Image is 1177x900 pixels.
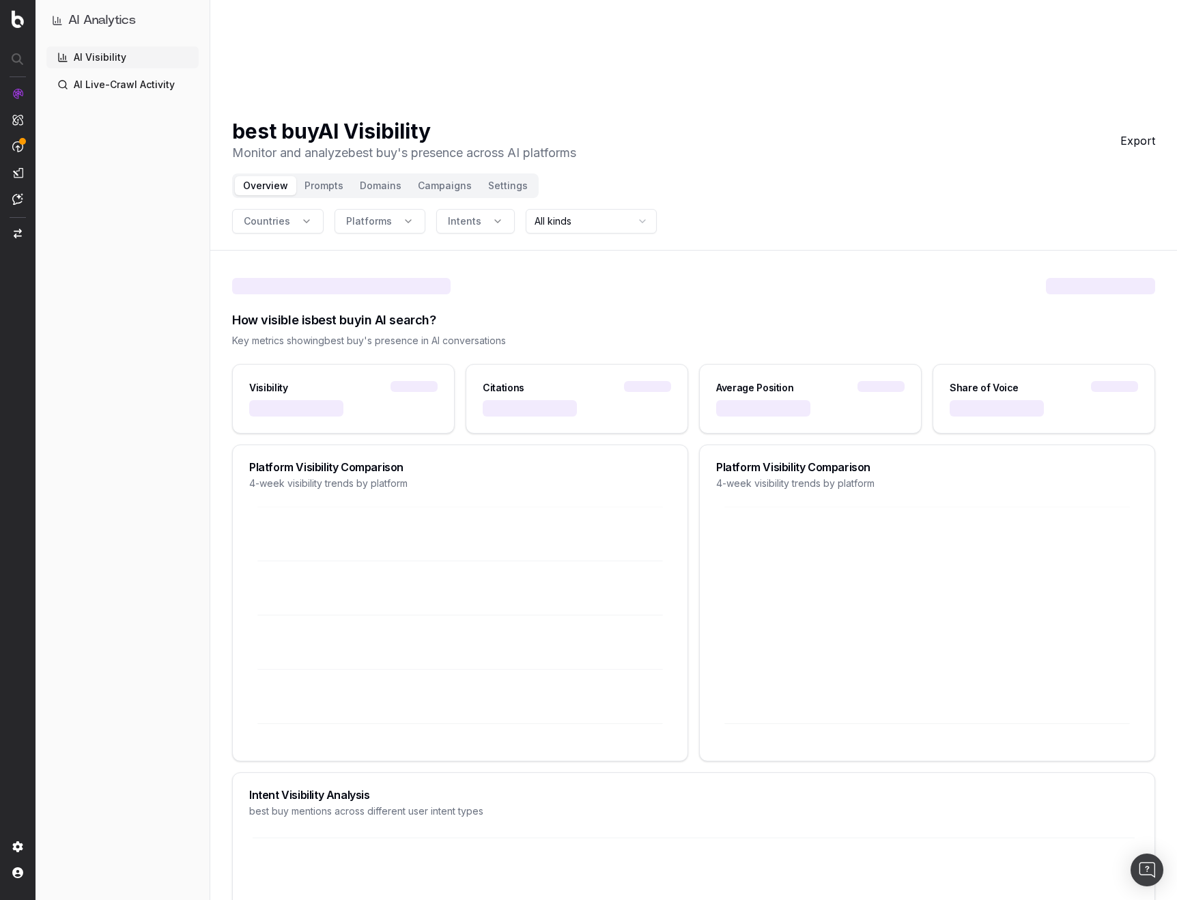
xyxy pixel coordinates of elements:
[52,11,193,30] button: AI Analytics
[232,311,1155,330] div: How visible is best buy in AI search?
[249,804,1138,818] div: best buy mentions across different user intent types
[410,176,480,195] button: Campaigns
[232,143,576,163] p: Monitor and analyze best buy 's presence across AI platforms
[249,789,1138,800] div: Intent Visibility Analysis
[346,214,392,228] span: Platforms
[232,334,1155,348] div: Key metrics showing best buy 's presence in AI conversations
[1120,132,1155,149] button: Export
[448,214,481,228] span: Intents
[249,462,671,473] div: Platform Visibility Comparison
[716,477,1138,490] div: 4-week visibility trends by platform
[12,841,23,852] img: Setting
[244,214,290,228] span: Countries
[296,176,352,195] button: Prompts
[46,46,199,68] a: AI Visibility
[12,88,23,99] img: Analytics
[12,867,23,878] img: My account
[235,176,296,195] button: Overview
[46,74,199,96] a: AI Live-Crawl Activity
[950,381,1019,395] div: Share of Voice
[483,381,524,395] div: Citations
[12,193,23,205] img: Assist
[12,114,23,126] img: Intelligence
[1131,854,1163,886] div: Open Intercom Messenger
[249,477,671,490] div: 4-week visibility trends by platform
[12,10,24,28] img: Botify logo
[716,381,793,395] div: Average Position
[480,176,536,195] button: Settings
[14,229,22,238] img: Switch project
[716,462,1138,473] div: Platform Visibility Comparison
[232,119,576,143] h1: best buy AI Visibility
[12,167,23,178] img: Studio
[352,176,410,195] button: Domains
[12,141,23,152] img: Activation
[68,11,136,30] h1: AI Analytics
[249,381,288,395] div: Visibility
